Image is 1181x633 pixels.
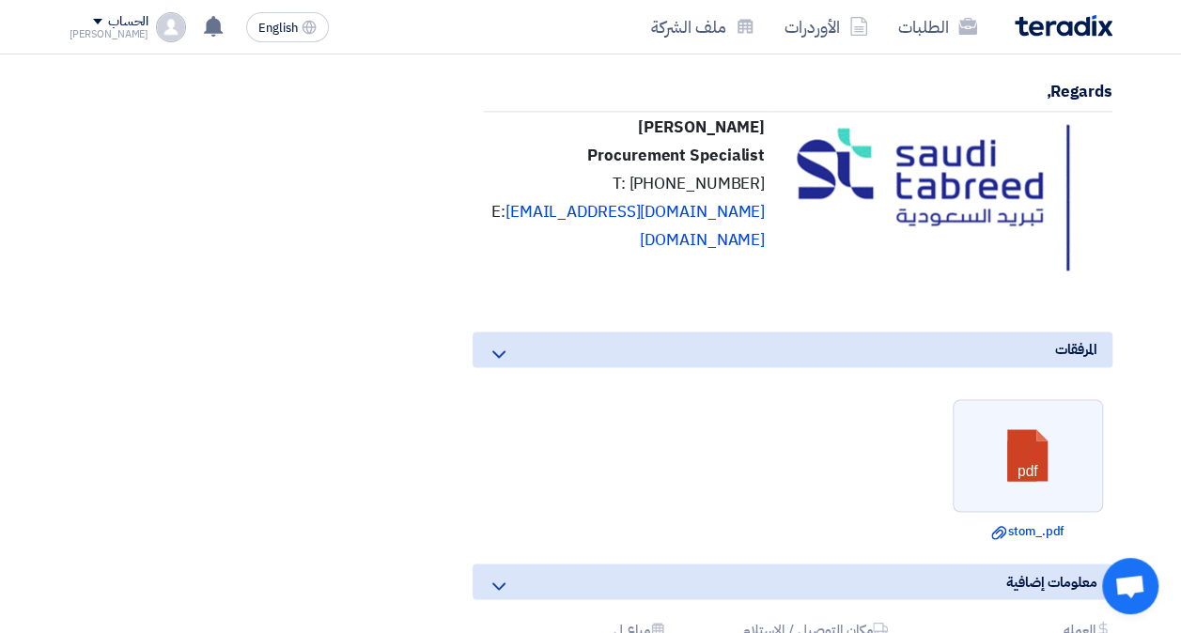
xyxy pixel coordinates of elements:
[1055,339,1096,360] span: المرفقات
[70,29,149,39] div: [PERSON_NAME]
[1006,571,1097,592] span: معلومات إضافية
[779,118,1105,277] img: A logo with blue and green text AI-generated content may be incorrect.
[638,116,765,139] strong: [PERSON_NAME]
[1102,558,1158,614] div: Open chat
[958,521,1097,540] a: stom_.pdf
[640,228,765,252] a: [DOMAIN_NAME]
[246,12,329,42] button: English
[883,5,992,49] a: الطلبات
[587,144,765,167] strong: Procurement Specialist
[258,22,298,35] span: English
[491,175,765,193] p: T: [PHONE_NUMBER]
[1046,80,1111,103] strong: Regards,
[505,200,765,224] a: [EMAIL_ADDRESS][DOMAIN_NAME]
[769,5,883,49] a: الأوردرات
[1015,15,1112,37] img: Teradix logo
[491,203,765,222] p: E:
[108,14,148,30] div: الحساب
[156,12,186,42] img: profile_test.png
[636,5,769,49] a: ملف الشركة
